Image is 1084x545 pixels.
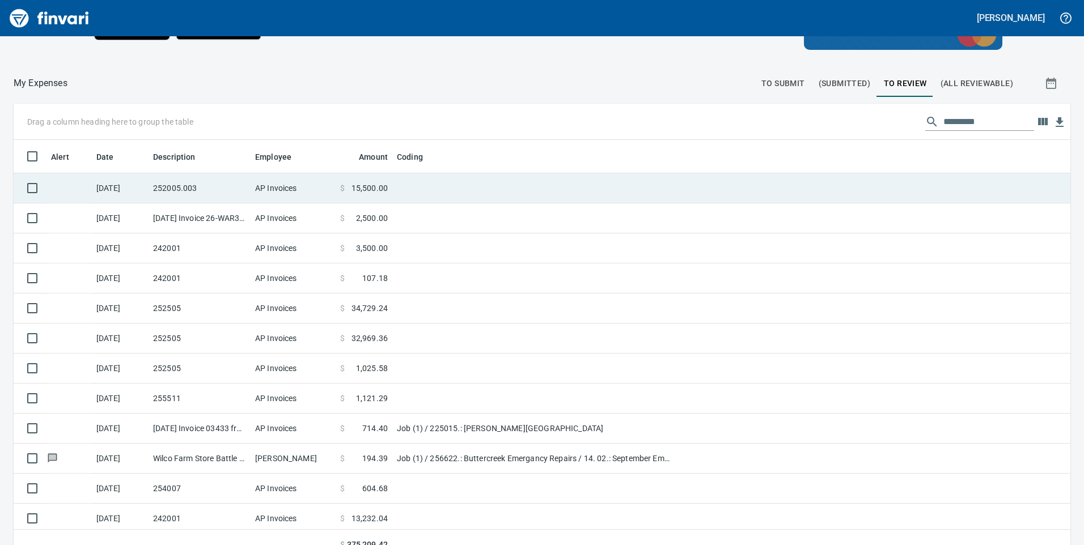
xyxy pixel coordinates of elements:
[92,414,149,444] td: [DATE]
[255,150,291,164] span: Employee
[352,303,388,314] span: 34,729.24
[251,504,336,534] td: AP Invoices
[1051,114,1068,131] button: Download table
[392,414,676,444] td: Job (1) / 225015.: [PERSON_NAME][GEOGRAPHIC_DATA]
[27,116,193,127] p: Drag a column heading here to group the table
[251,293,336,323] td: AP Invoices
[251,173,336,203] td: AP Invoices
[92,293,149,323] td: [DATE]
[255,150,306,164] span: Employee
[92,444,149,474] td: [DATE]
[344,150,388,164] span: Amount
[397,150,438,164] span: Coding
[46,454,58,462] span: Has messages
[92,504,149,534] td: [DATE]
[251,384,336,414] td: AP Invoices
[149,414,251,444] td: [DATE] Invoice 03433 from GeoPacific Engineering, Inc. (1-23145)
[1034,113,1051,130] button: Choose columns to display
[92,233,149,263] td: [DATE]
[251,263,336,293] td: AP Invoices
[340,242,345,254] span: $
[149,203,251,233] td: [DATE] Invoice 26-WAR312664-1 from Department Of Ecology (1-10294)
[149,354,251,384] td: 252505
[149,384,251,414] td: 255511
[14,76,67,90] p: My Expenses
[96,150,129,164] span: Date
[251,444,336,474] td: [PERSON_NAME]
[149,173,251,203] td: 252005.003
[251,233,336,263] td: AP Invoices
[819,76,870,91] span: (Submitted)
[92,354,149,384] td: [DATE]
[340,423,345,434] span: $
[149,323,251,354] td: 252505
[362,423,388,434] span: 714.40
[14,76,67,90] nav: breadcrumb
[362,453,388,464] span: 194.39
[340,333,345,344] span: $
[149,263,251,293] td: 242001
[92,173,149,203] td: [DATE]
[251,414,336,444] td: AP Invoices
[92,203,149,233] td: [DATE]
[251,354,336,384] td: AP Invoices
[96,150,114,164] span: Date
[149,233,251,263] td: 242001
[941,76,1013,91] span: (All Reviewable)
[392,444,676,474] td: Job (1) / 256622.: Buttercreek Emergancy Repairs / 14. 02.: September Emergacny Repairs / 5: Other
[356,242,388,254] span: 3,500.00
[352,513,388,524] span: 13,232.04
[149,504,251,534] td: 242001
[356,393,388,404] span: 1,121.29
[974,9,1048,27] button: [PERSON_NAME]
[761,76,805,91] span: To Submit
[153,150,196,164] span: Description
[149,444,251,474] td: Wilco Farm Store Battle Ground [GEOGRAPHIC_DATA]
[356,363,388,374] span: 1,025.58
[251,323,336,354] td: AP Invoices
[92,474,149,504] td: [DATE]
[51,150,69,164] span: Alert
[149,474,251,504] td: 254007
[362,272,388,284] span: 107.18
[340,363,345,374] span: $
[92,384,149,414] td: [DATE]
[340,182,345,194] span: $
[340,212,345,224] span: $
[359,150,388,164] span: Amount
[153,150,210,164] span: Description
[340,303,345,314] span: $
[1034,70,1070,97] button: Show transactions within a particular date range
[92,323,149,354] td: [DATE]
[51,150,84,164] span: Alert
[352,182,388,194] span: 15,500.00
[149,293,251,323] td: 252505
[92,263,149,293] td: [DATE]
[356,212,388,224] span: 2,500.00
[362,483,388,494] span: 604.68
[340,483,345,494] span: $
[340,272,345,284] span: $
[977,12,1045,24] h5: [PERSON_NAME]
[251,203,336,233] td: AP Invoices
[340,453,345,464] span: $
[397,150,423,164] span: Coding
[251,474,336,504] td: AP Invoices
[340,513,345,524] span: $
[884,76,927,91] span: To Review
[340,393,345,404] span: $
[352,333,388,344] span: 32,969.36
[7,5,92,32] img: Finvari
